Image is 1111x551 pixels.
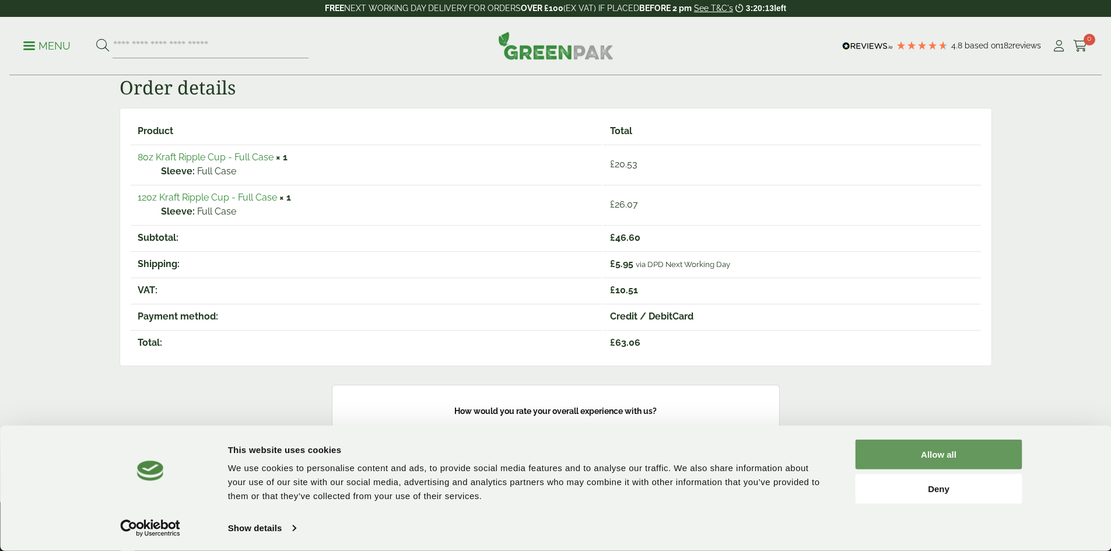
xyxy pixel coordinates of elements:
[842,42,893,50] img: REVIEWS.io
[138,152,274,163] a: 8oz Kraft Ripple Cup - Full Case
[228,443,829,457] div: This website uses cookies
[856,473,1022,503] button: Deny
[896,40,948,51] div: 4.79 Stars
[965,41,1000,50] span: Based on
[610,337,615,348] span: £
[161,205,195,219] strong: Sleeve:
[774,3,786,13] span: left
[951,41,965,50] span: 4.8
[603,304,981,329] td: Credit / DebitCard
[856,440,1022,469] button: Allow all
[1012,41,1041,50] span: reviews
[131,278,602,303] th: VAT:
[131,251,602,276] th: Shipping:
[276,152,288,163] strong: × 1
[23,39,71,51] a: Menu
[120,76,992,99] h2: Order details
[610,337,640,348] span: 63.06
[325,3,344,13] strong: FREE
[161,164,195,178] strong: Sleeve:
[131,225,602,250] th: Subtotal:
[610,159,615,170] span: £
[161,205,595,219] p: Full Case
[279,192,291,203] strong: × 1
[610,159,637,170] bdi: 20.53
[639,3,692,13] strong: BEFORE 2 pm
[131,304,602,329] th: Payment method:
[23,39,71,53] p: Menu
[610,199,638,210] bdi: 26.07
[498,31,614,59] img: GreenPak Supplies
[694,3,733,13] a: See T&C's
[746,3,774,13] span: 3:20:13
[228,520,296,537] a: Show details
[610,258,633,269] span: 5.95
[131,330,602,355] th: Total:
[138,192,277,203] a: 12oz Kraft Ripple Cup - Full Case
[1000,41,1012,50] span: 182
[610,232,615,243] span: £
[610,285,638,296] span: 10.51
[161,164,595,178] p: Full Case
[610,199,615,210] span: £
[603,119,981,143] th: Total
[99,520,201,537] a: Usercentrics Cookiebot - opens in a new window
[1073,37,1088,55] a: 0
[636,259,730,269] small: via DPD Next Working Day
[610,285,615,296] span: £
[1084,34,1095,45] span: 0
[228,461,829,503] div: We use cookies to personalise content and ads, to provide social media features and to analyse ou...
[137,461,164,481] img: logo
[521,3,563,13] strong: OVER £100
[131,119,602,143] th: Product
[610,258,615,269] span: £
[1052,40,1066,52] i: My Account
[1073,40,1088,52] i: Cart
[610,232,640,243] span: 46.60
